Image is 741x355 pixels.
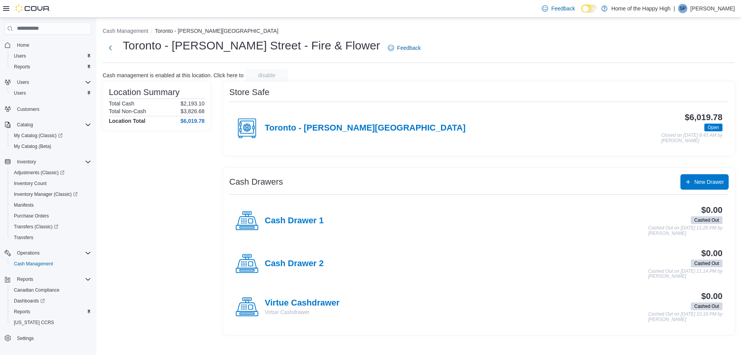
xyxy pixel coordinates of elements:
button: Inventory [2,156,94,167]
button: Customers [2,103,94,114]
span: Reports [14,275,91,284]
span: Inventory [17,159,36,165]
span: Inventory Count [11,179,91,188]
span: Home [14,40,91,50]
button: Cash Management [8,258,94,269]
a: Users [11,51,29,61]
span: Adjustments (Classic) [11,168,91,177]
span: Feedback [551,5,575,12]
a: My Catalog (Beta) [11,142,54,151]
a: Inventory Manager (Classic) [11,190,81,199]
span: Reports [17,276,33,282]
button: Users [8,51,94,61]
p: [PERSON_NAME] [690,4,735,13]
a: Adjustments (Classic) [11,168,68,177]
a: Manifests [11,200,37,210]
span: Users [14,78,91,87]
button: Catalog [14,120,36,129]
a: Reports [11,62,33,71]
span: Transfers (Classic) [14,224,58,230]
a: Inventory Count [11,179,50,188]
span: Transfers [14,234,33,241]
span: Reports [14,309,30,315]
span: My Catalog (Classic) [14,132,63,139]
p: Home of the Happy High [611,4,670,13]
span: Inventory Count [14,180,47,187]
span: Inventory [14,157,91,166]
span: Manifests [11,200,91,210]
div: Steven Pike [678,4,687,13]
a: [US_STATE] CCRS [11,318,57,327]
button: Purchase Orders [8,211,94,221]
span: Dashboards [11,296,91,306]
a: Transfers [11,233,36,242]
span: [US_STATE] CCRS [14,319,54,326]
span: Reports [14,64,30,70]
a: Cash Management [11,259,56,268]
button: Reports [14,275,36,284]
button: Users [2,77,94,88]
a: Purchase Orders [11,211,52,221]
button: Users [8,88,94,99]
span: Inventory Manager (Classic) [11,190,91,199]
a: My Catalog (Classic) [11,131,66,140]
span: Users [11,51,91,61]
span: Users [14,90,26,96]
span: Customers [14,104,91,114]
span: Catalog [17,122,33,128]
button: Manifests [8,200,94,211]
a: Home [14,41,32,50]
span: Catalog [14,120,91,129]
span: Canadian Compliance [11,285,91,295]
span: Adjustments (Classic) [14,170,64,176]
span: My Catalog (Beta) [11,142,91,151]
img: Cova [15,5,50,12]
span: Transfers [11,233,91,242]
a: Dashboards [8,296,94,306]
span: Customers [17,106,39,112]
a: Transfers (Classic) [8,221,94,232]
span: My Catalog (Classic) [11,131,91,140]
a: My Catalog (Classic) [8,130,94,141]
p: | [673,4,675,13]
button: Transfers [8,232,94,243]
span: Users [17,79,29,85]
button: Operations [14,248,43,258]
span: SP [680,4,686,13]
a: Inventory Manager (Classic) [8,189,94,200]
span: Transfers (Classic) [11,222,91,231]
button: Reports [2,274,94,285]
button: Catalog [2,119,94,130]
span: Cash Management [11,259,91,268]
button: Users [14,78,32,87]
span: Inventory Manager (Classic) [14,191,78,197]
a: Adjustments (Classic) [8,167,94,178]
span: Reports [11,62,91,71]
span: Purchase Orders [14,213,49,219]
button: Reports [8,306,94,317]
a: Feedback [539,1,578,16]
button: Reports [8,61,94,72]
input: Dark Mode [581,5,597,13]
a: Users [11,88,29,98]
span: Washington CCRS [11,318,91,327]
span: Operations [17,250,40,256]
span: Operations [14,248,91,258]
a: Transfers (Classic) [11,222,61,231]
button: Settings [2,333,94,344]
span: Users [14,53,26,59]
span: Settings [17,335,34,341]
span: Settings [14,333,91,343]
button: [US_STATE] CCRS [8,317,94,328]
nav: Complex example [5,36,91,352]
a: Dashboards [11,296,48,306]
a: Customers [14,105,42,114]
button: Operations [2,248,94,258]
button: Inventory Count [8,178,94,189]
span: Purchase Orders [11,211,91,221]
span: Home [17,42,29,48]
span: Reports [11,307,91,316]
span: Canadian Compliance [14,287,59,293]
button: Canadian Compliance [8,285,94,296]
